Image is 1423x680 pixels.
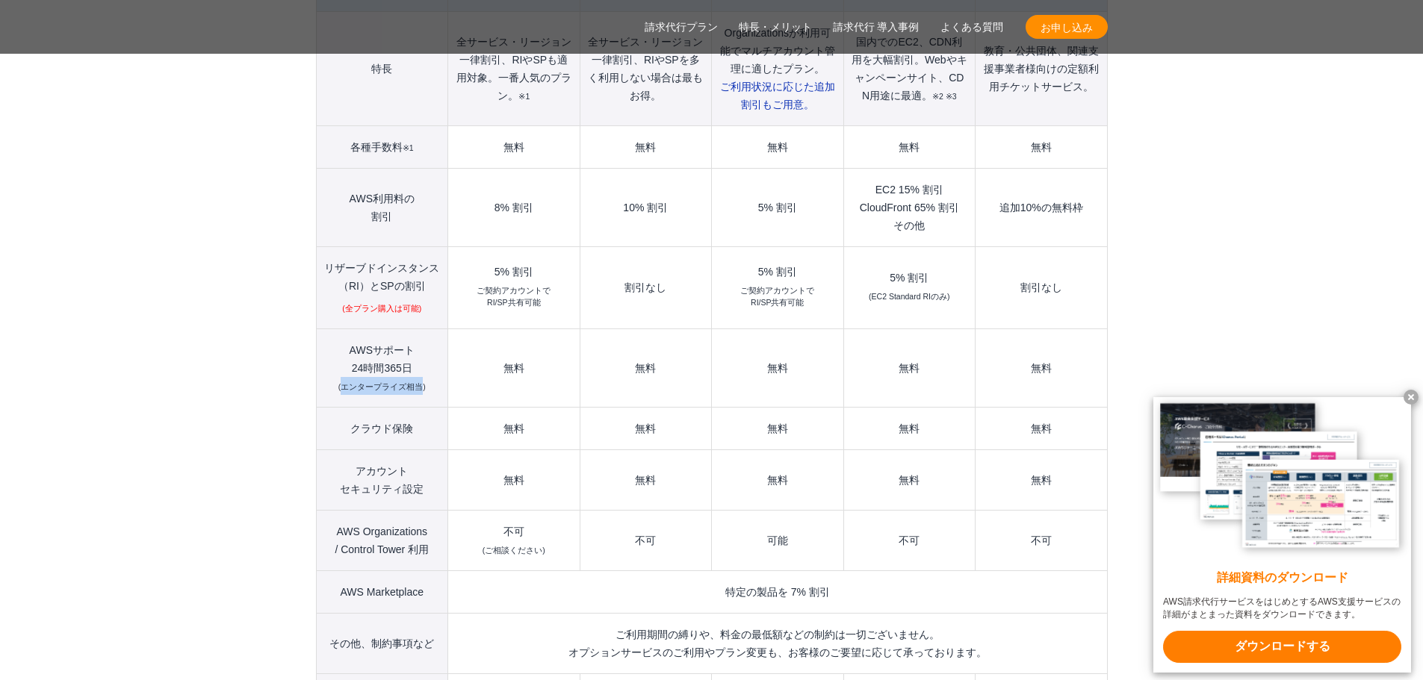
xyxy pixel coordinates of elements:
th: 教育・公共団体、関連支援事業者様向けの定額利用チケットサービス。 [976,12,1107,126]
td: 無料 [843,407,975,449]
small: (エンタープライズ相当) [338,382,426,391]
td: 無料 [976,449,1107,510]
x-t: AWS請求代行サービスをはじめとするAWS支援サービスの詳細がまとまった資料をダウンロードできます。 [1163,596,1401,621]
td: 無料 [448,407,580,449]
th: 国内でのEC2、CDN利用を大幅割引。Webやキャンペーンサイト、CDN用途に最適。 [843,12,975,126]
td: 無料 [448,449,580,510]
td: 可能 [712,510,843,570]
td: 8% 割引 [448,169,580,247]
td: 特定の製品を 7% 割引 [448,570,1107,613]
div: 5% 割引 [456,266,571,277]
th: AWS Marketplace [316,570,448,613]
td: 無料 [580,328,711,407]
td: 無料 [976,407,1107,449]
th: 各種手数料 [316,126,448,169]
th: その他、制約事項など [316,613,448,673]
td: 無料 [843,328,975,407]
small: ※1 [403,143,414,152]
a: お申し込み [1026,15,1108,39]
td: 無料 [843,126,975,169]
td: 無料 [580,126,711,169]
td: 無料 [448,328,580,407]
td: 5% 割引 [712,169,843,247]
td: 無料 [712,449,843,510]
th: AWS Organizations / Control Tower 利用 [316,510,448,570]
td: 無料 [976,328,1107,407]
th: AWS利用料の 割引 [316,169,448,247]
td: 不可 [580,510,711,570]
th: 特長 [316,12,448,126]
td: 不可 [843,510,975,570]
x-t: 詳細資料のダウンロード [1163,570,1401,587]
td: 無料 [448,126,580,169]
td: 割引なし [976,247,1107,329]
th: クラウド保険 [316,407,448,449]
small: ご契約アカウントで RI/SP共有可能 [477,285,551,309]
span: ご利用状況に応じた [720,81,835,110]
small: (ご相談ください) [483,546,545,555]
th: 全サービス・リージョン一律割引、RIやSPを多く利用しない場合は最もお得。 [580,12,711,126]
td: 無料 [580,449,711,510]
td: 不可 [448,510,580,570]
td: 不可 [976,510,1107,570]
td: 10% 割引 [580,169,711,247]
a: 詳細資料のダウンロード AWS請求代行サービスをはじめとするAWS支援サービスの詳細がまとまった資料をダウンロードできます。 ダウンロードする [1153,397,1411,673]
th: 全サービス・リージョン一律割引、RIやSPも適用対象。一番人気のプラン。 [448,12,580,126]
th: リザーブドインスタンス （RI）とSPの割引 [316,247,448,329]
td: 割引なし [580,247,711,329]
td: 無料 [976,126,1107,169]
small: ご契約アカウントで RI/SP共有可能 [740,285,814,309]
small: (EC2 Standard RIのみ) [869,291,949,303]
span: お申し込み [1026,19,1108,35]
a: 特長・メリット [739,19,812,35]
td: 追加10%の無料枠 [976,169,1107,247]
th: アカウント セキュリティ設定 [316,449,448,510]
td: EC2 15% 割引 CloudFront 65% 割引 その他 [843,169,975,247]
small: ※1 [518,92,530,101]
td: 無料 [712,328,843,407]
th: AWSサポート 24時間365日 [316,328,448,407]
td: 無料 [843,449,975,510]
a: 請求代行 導入事例 [833,19,920,35]
td: 無料 [712,126,843,169]
th: Organizationsが利用可能でマルチアカウント管理に適したプラン。 [712,12,843,126]
div: 5% 割引 [719,266,835,277]
small: ※2 ※3 [932,92,957,101]
a: 請求代行プラン [645,19,718,35]
small: (全プラン購入は可能) [342,303,421,315]
td: ご利用期間の縛りや、料金の最低額などの制約は一切ございません。 オプションサービスのご利用やプラン変更も、お客様のご要望に応じて承っております。 [448,613,1107,673]
div: 5% 割引 [852,272,967,283]
td: 無料 [580,407,711,449]
x-t: ダウンロードする [1163,631,1401,663]
a: よくある質問 [940,19,1003,35]
td: 無料 [712,407,843,449]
